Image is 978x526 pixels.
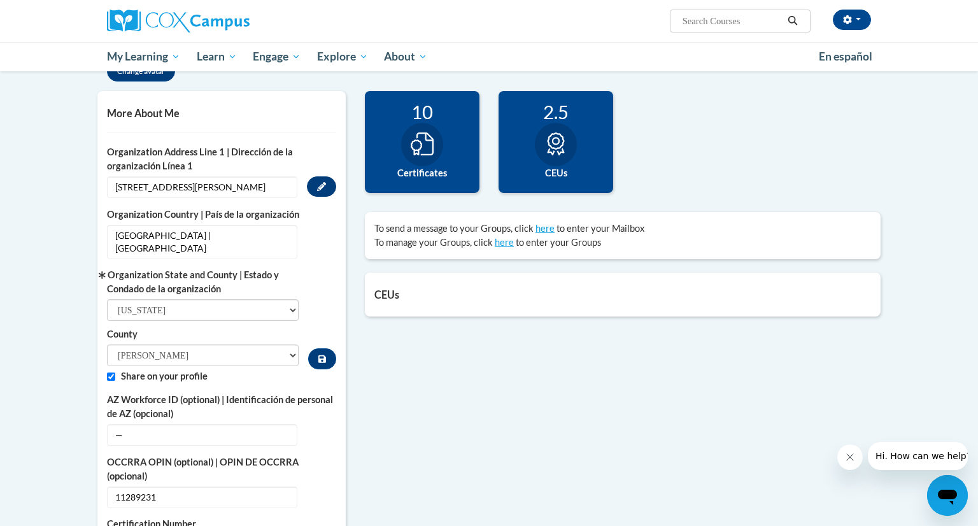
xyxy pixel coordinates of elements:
[107,487,297,508] span: 11289231
[107,225,297,259] span: [GEOGRAPHIC_DATA] | [GEOGRAPHIC_DATA]
[374,237,493,248] span: To manage your Groups, click
[811,43,881,70] a: En español
[374,101,470,123] div: 10
[107,327,299,341] label: County
[107,10,250,32] img: Cox Campus
[317,49,368,64] span: Explore
[253,49,301,64] span: Engage
[107,49,180,64] span: My Learning
[107,176,297,198] span: [STREET_ADDRESS][PERSON_NAME]
[508,101,604,123] div: 2.5
[197,49,237,64] span: Learn
[107,424,297,446] span: —
[556,223,644,234] span: to enter your Mailbox
[508,166,604,180] label: CEUs
[374,223,534,234] span: To send a message to your Groups, click
[309,42,376,71] a: Explore
[376,42,436,71] a: About
[384,49,427,64] span: About
[107,208,336,222] label: Organization Country | País de la organización
[99,42,188,71] a: My Learning
[8,9,103,19] span: Hi. How can we help?
[107,145,336,173] label: Organization Address Line 1 | Dirección de la organización Línea 1
[535,223,555,234] a: here
[88,42,890,71] div: Main menu
[819,50,872,63] span: En español
[374,166,470,180] label: Certificates
[681,13,783,29] input: Search Courses
[783,13,802,29] button: Search
[107,455,336,483] label: OCCRRA OPIN (optional) | OPIN DE OCCRRA (opcional)
[495,237,514,248] a: here
[374,288,871,301] h5: CEUs
[107,268,299,296] label: Organization State and County | Estado y Condado de la organización
[107,107,336,119] h5: More About Me
[107,393,336,421] label: AZ Workforce ID (optional) | Identificación de personal de AZ (opcional)
[833,10,871,30] button: Account Settings
[188,42,245,71] a: Learn
[516,237,601,248] span: to enter your Groups
[244,42,309,71] a: Engage
[121,369,336,383] label: Share on your profile
[837,444,863,470] iframe: Close message
[927,475,968,516] iframe: Button to launch messaging window
[868,442,968,470] iframe: Message from company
